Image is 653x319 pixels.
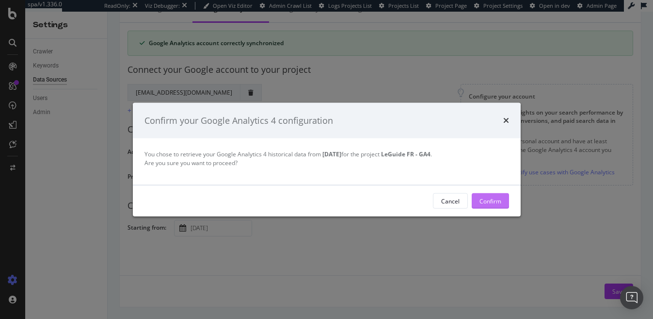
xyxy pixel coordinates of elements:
[472,193,509,209] button: Confirm
[381,150,430,158] strong: LeGuide FR - GA4
[133,102,521,217] div: modal
[620,286,643,309] div: Open Intercom Messenger
[479,197,501,205] div: Confirm
[144,150,509,168] div: You chose to retrieve your Google Analytics 4 historical data from for the project . Are you sure...
[433,193,468,209] button: Cancel
[441,197,460,205] div: Cancel
[321,150,341,158] strong: [DATE]
[503,114,509,127] div: times
[144,114,333,127] div: Confirm your Google Analytics 4 configuration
